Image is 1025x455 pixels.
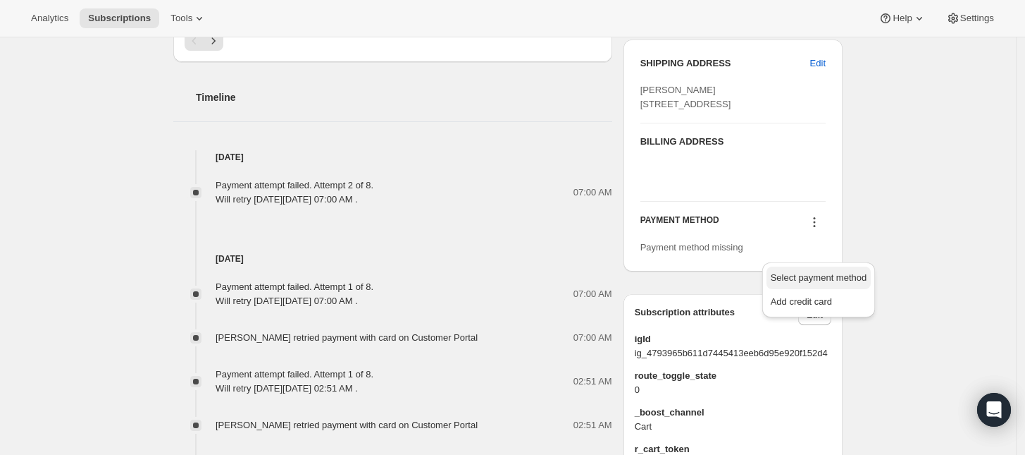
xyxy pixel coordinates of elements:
[870,8,934,28] button: Help
[80,8,159,28] button: Subscriptions
[635,332,831,346] span: igId
[204,31,223,51] button: Next
[802,52,834,75] button: Edit
[31,13,68,24] span: Analytics
[977,393,1011,427] div: Open Intercom Messenger
[573,375,612,389] span: 02:51 AM
[216,332,478,343] span: [PERSON_NAME] retried payment with card on Customer Portal
[635,305,799,325] h3: Subscription attributes
[635,383,831,397] span: 0
[771,272,867,283] span: Select payment method
[640,214,719,233] h3: PAYMENT METHOD
[640,85,731,109] span: [PERSON_NAME] [STREET_ADDRESS]
[185,31,601,51] nav: Pagination
[216,368,373,396] div: Payment attempt failed. Attempt 1 of 8. Will retry [DATE][DATE] 02:51 AM .
[573,186,612,200] span: 07:00 AM
[635,420,831,434] span: Cart
[23,8,77,28] button: Analytics
[893,13,912,24] span: Help
[640,135,826,149] h3: BILLING ADDRESS
[573,331,612,345] span: 07:00 AM
[162,8,215,28] button: Tools
[88,13,151,24] span: Subscriptions
[938,8,1002,28] button: Settings
[635,369,831,383] span: route_toggle_state
[640,56,810,71] h3: SHIPPING ADDRESS
[766,267,871,289] button: Select payment method
[573,287,612,301] span: 07:00 AM
[196,90,612,104] h2: Timeline
[173,150,612,164] h4: [DATE]
[640,242,743,253] span: Payment method missing
[766,291,871,313] button: Add credit card
[635,406,831,420] span: _boost_channel
[771,296,832,307] span: Add credit card
[216,178,373,207] div: Payment attempt failed. Attempt 2 of 8. Will retry [DATE][DATE] 07:00 AM .
[173,252,612,266] h4: [DATE]
[810,56,826,71] span: Edit
[170,13,192,24] span: Tools
[960,13,994,24] span: Settings
[573,418,612,432] span: 02:51 AM
[635,346,831,360] span: ig_4793965b611d7445413eeb6d95e920f152d4
[216,280,373,308] div: Payment attempt failed. Attempt 1 of 8. Will retry [DATE][DATE] 07:00 AM .
[216,420,478,430] span: [PERSON_NAME] retried payment with card on Customer Portal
